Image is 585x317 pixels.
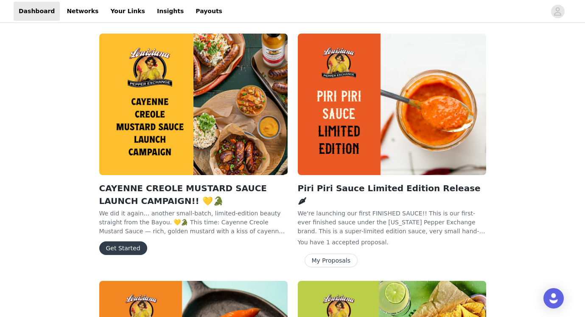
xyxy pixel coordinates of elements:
button: Get Started [99,241,147,255]
a: Networks [62,2,104,21]
img: Louisiana Pepper Exchange [99,34,288,175]
a: Insights [152,2,189,21]
div: avatar [554,5,562,18]
h2: Piri Piri Sauce Limited Edition Release 🌶 [298,182,486,207]
a: Your Links [105,2,150,21]
h2: CAYENNE CREOLE MUSTARD SAUCE LAUNCH CAMPAIGN!! 💛🐊 [99,182,288,207]
button: My Proposals [305,254,358,267]
img: Louisiana Pepper Exchange [298,34,486,175]
p: You have 1 accepted proposal . [298,238,486,247]
p: We did it again… another small-batch, limited-edition beauty straight from the Bayou. 💛🐊 This tim... [99,209,288,235]
a: Dashboard [14,2,60,21]
div: Open Intercom Messenger [543,288,564,309]
p: We're launching our first FINISHED SAUCE!! This is our first-ever finished sauce under the [US_ST... [298,209,486,235]
a: Payouts [190,2,227,21]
